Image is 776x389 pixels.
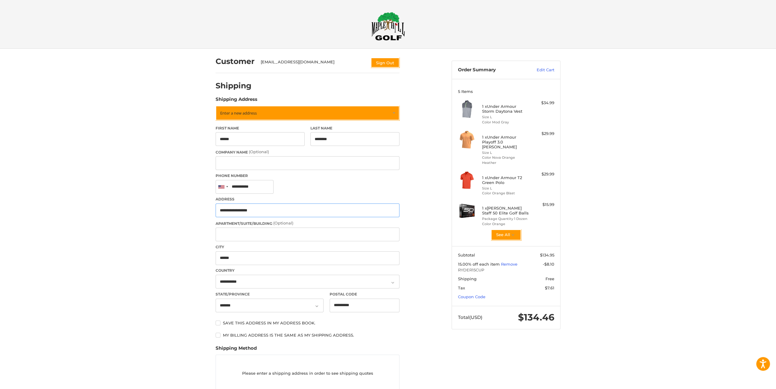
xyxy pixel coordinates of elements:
[482,135,529,150] h4: 1 x Under Armour Playoff 3.0 [PERSON_NAME]
[216,292,324,297] label: State/Province
[458,267,554,273] span: RYDER15CUP
[530,202,554,208] div: $15.99
[273,221,293,225] small: (Optional)
[216,173,399,179] label: Phone Number
[482,115,529,120] li: Size L
[530,131,554,137] div: $29.99
[482,186,529,191] li: Size L
[216,333,399,338] label: My billing address is the same as my shipping address.
[216,180,230,193] div: United States: +1
[216,106,399,120] a: Enter or select a different address
[371,12,405,41] img: Maple Hill Golf
[216,320,399,325] label: Save this address in my address book.
[543,262,554,267] span: -$8.10
[216,367,399,379] p: Please enter a shipping address in order to see shipping quotes
[482,104,529,114] h4: 1 x Under Armour Storm Daytona Vest
[216,220,399,226] label: Apartment/Suite/Building
[518,312,554,323] span: $134.46
[482,150,529,155] li: Size L
[220,110,257,116] span: Enter a new address
[216,81,252,90] h2: Shipping
[545,276,554,281] span: Free
[216,126,305,131] label: First Name
[458,314,482,320] span: Total (USD)
[216,196,399,202] label: Address
[261,59,365,68] div: [EMAIL_ADDRESS][DOMAIN_NAME]
[249,149,269,154] small: (Optional)
[371,58,399,68] button: Sign Out
[482,175,529,185] h4: 1 x Under Armour T2 Green Polo
[530,171,554,177] div: $29.99
[530,100,554,106] div: $34.99
[458,276,477,281] span: Shipping
[482,206,529,216] h4: 1 x [PERSON_NAME] Staff 50 Elite Golf Balls
[216,57,255,66] h2: Customer
[216,345,257,355] legend: Shipping Method
[458,285,465,290] span: Tax
[458,294,485,299] a: Coupon Code
[330,292,400,297] label: Postal Code
[482,120,529,125] li: Color Mod Gray
[458,67,524,73] h3: Order Summary
[216,149,399,155] label: Company Name
[482,216,529,221] li: Package Quantity 1 Dozen
[216,244,399,250] label: City
[458,89,554,94] h3: 5 Items
[458,253,475,257] span: Subtotal
[482,155,529,165] li: Color Nova Orange Heather
[310,126,399,131] label: Last Name
[540,253,554,257] span: $134.95
[458,262,501,267] span: 15.00% off each item
[482,191,529,196] li: Color Orange Blast
[491,229,521,240] button: See All
[501,262,517,267] a: Remove
[482,221,529,227] li: Color Orange
[216,268,399,273] label: Country
[545,285,554,290] span: $7.61
[524,67,554,73] a: Edit Cart
[216,96,257,106] legend: Shipping Address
